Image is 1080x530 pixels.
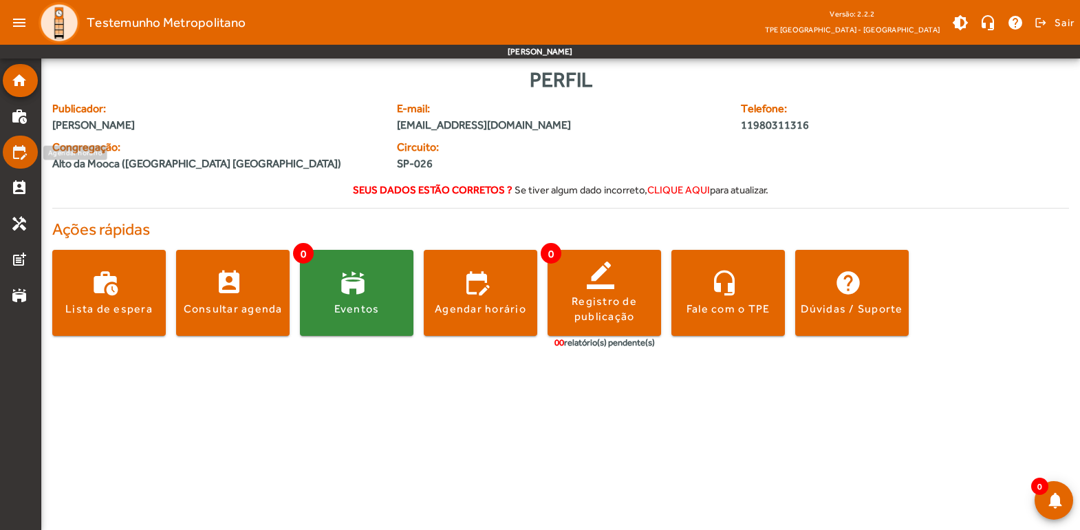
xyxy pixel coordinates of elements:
[741,100,983,117] span: Telefone:
[1031,478,1048,495] span: 0
[52,117,380,134] span: [PERSON_NAME]
[11,108,28,125] mat-icon: work_history
[11,144,28,160] mat-icon: edit_calendar
[671,250,785,336] button: Fale com o TPE
[65,301,153,317] div: Lista de espera
[765,6,940,23] div: Versão: 2.2.2
[33,2,246,43] a: Testemunho Metropolitano
[39,2,80,43] img: Logo TPE
[554,337,564,348] span: 00
[87,12,246,34] span: Testemunho Metropolitano
[541,243,561,264] span: 0
[334,301,380,317] div: Eventos
[1033,12,1074,33] button: Sair
[43,145,117,161] div: Agendar horário
[801,301,903,317] div: Dúvidas / Suporte
[397,139,552,156] span: Circuito:
[176,250,290,336] button: Consultar agenda
[554,336,655,350] div: relatório(s) pendente(s)
[515,184,768,195] span: Se tiver algum dado incorreto, para atualizar.
[52,250,166,336] button: Lista de espera
[52,156,341,172] span: Alto da Mooca ([GEOGRAPHIC_DATA] [GEOGRAPHIC_DATA])
[424,250,537,336] button: Agendar horário
[6,9,33,36] mat-icon: menu
[52,100,380,117] span: Publicador:
[1055,12,1074,34] span: Sair
[397,117,725,134] span: [EMAIL_ADDRESS][DOMAIN_NAME]
[184,301,283,317] div: Consultar agenda
[795,250,909,336] button: Dúvidas / Suporte
[548,294,661,325] div: Registro de publicação
[52,139,380,156] span: Congregação:
[52,220,1069,240] h4: Ações rápidas
[548,250,661,336] button: Registro de publicação
[11,72,28,89] mat-icon: home
[397,156,552,172] span: SP-026
[397,100,725,117] span: E-mail:
[11,251,28,268] mat-icon: post_add
[293,243,314,264] span: 0
[647,184,710,195] span: clique aqui
[300,250,413,336] button: Eventos
[52,64,1069,95] div: Perfil
[687,301,770,317] div: Fale com o TPE
[11,180,28,196] mat-icon: perm_contact_calendar
[765,23,940,36] span: TPE [GEOGRAPHIC_DATA] - [GEOGRAPHIC_DATA]
[435,301,526,317] div: Agendar horário
[353,184,512,195] strong: Seus dados estão corretos ?
[741,117,983,134] span: 11980311316
[11,287,28,304] mat-icon: stadium
[11,215,28,232] mat-icon: handyman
